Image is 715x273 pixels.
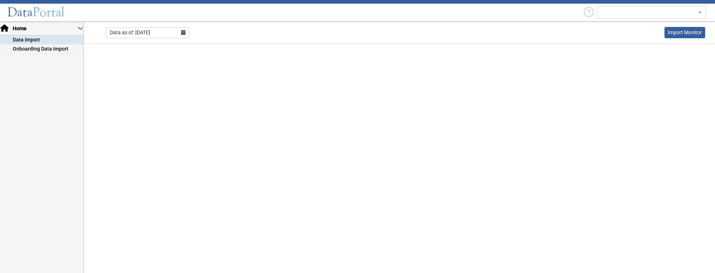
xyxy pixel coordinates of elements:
[110,29,150,36] span: Data as of: [DATE]
[12,25,77,32] span: Home
[7,4,33,20] span: Data
[597,6,706,19] ng-select: null
[33,4,65,20] span: Portal
[664,27,705,38] a: This is available for Darling Employees only
[581,5,597,20] div: Help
